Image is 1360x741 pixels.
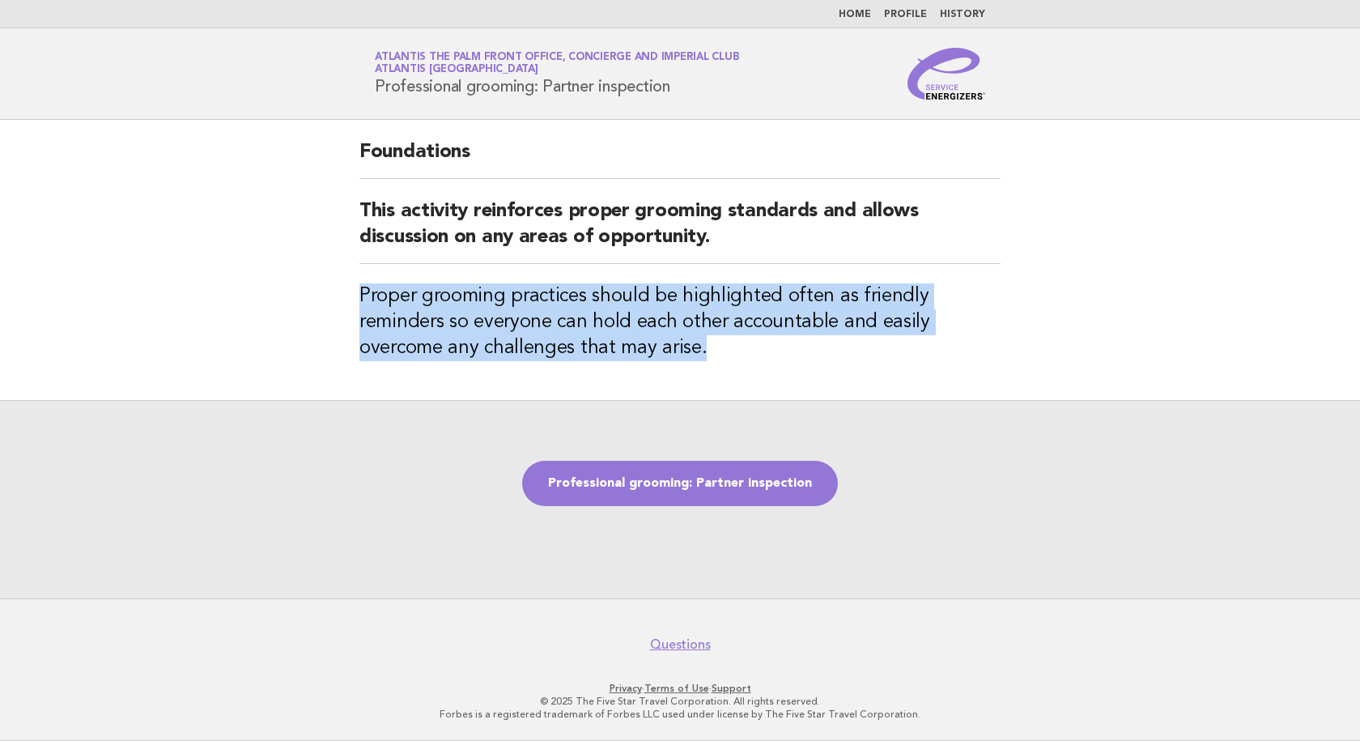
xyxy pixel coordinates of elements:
[644,683,709,694] a: Terms of Use
[359,139,1001,179] h2: Foundations
[359,283,1001,361] h3: Proper grooming practices should be highlighted often as friendly reminders so everyone can hold ...
[185,682,1175,695] p: · ·
[375,52,739,75] a: Atlantis The Palm Front Office, Concierge and Imperial ClubAtlantis [GEOGRAPHIC_DATA]
[884,10,927,19] a: Profile
[359,198,1001,264] h2: This activity reinforces proper grooming standards and allows discussion on any areas of opportun...
[185,708,1175,721] p: Forbes is a registered trademark of Forbes LLC used under license by The Five Star Travel Corpora...
[650,637,711,653] a: Questions
[375,53,739,95] h1: Professional grooming: Partner inspection
[610,683,642,694] a: Privacy
[375,65,538,75] span: Atlantis [GEOGRAPHIC_DATA]
[839,10,871,19] a: Home
[712,683,751,694] a: Support
[940,10,985,19] a: History
[522,461,838,506] a: Professional grooming: Partner inspection
[907,48,985,100] img: Service Energizers
[185,695,1175,708] p: © 2025 The Five Star Travel Corporation. All rights reserved.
